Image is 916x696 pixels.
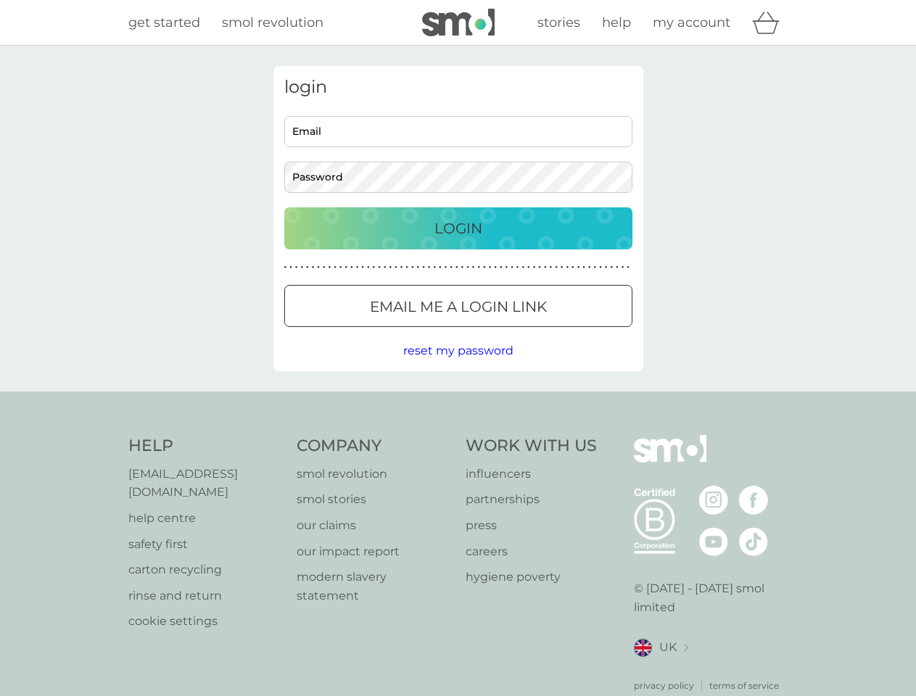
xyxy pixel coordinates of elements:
[422,264,425,271] p: ●
[128,14,200,30] span: get started
[445,264,447,271] p: ●
[516,264,519,271] p: ●
[411,264,414,271] p: ●
[466,516,597,535] a: press
[599,264,602,271] p: ●
[466,465,597,484] a: influencers
[403,341,513,360] button: reset my password
[339,264,342,271] p: ●
[312,264,315,271] p: ●
[384,264,387,271] p: ●
[297,435,451,457] h4: Company
[739,527,768,556] img: visit the smol Tiktok page
[521,264,524,271] p: ●
[128,587,283,605] a: rinse and return
[511,264,513,271] p: ●
[699,486,728,515] img: visit the smol Instagram page
[297,542,451,561] p: our impact report
[128,12,200,33] a: get started
[284,77,632,98] h3: login
[588,264,591,271] p: ●
[433,264,436,271] p: ●
[361,264,364,271] p: ●
[284,264,287,271] p: ●
[466,568,597,587] a: hygiene poverty
[605,264,608,271] p: ●
[370,295,547,318] p: Email me a login link
[709,679,779,692] a: terms of service
[439,264,442,271] p: ●
[699,527,728,556] img: visit the smol Youtube page
[500,264,503,271] p: ●
[555,264,558,271] p: ●
[344,264,347,271] p: ●
[466,490,597,509] a: partnerships
[284,285,632,327] button: Email me a login link
[577,264,580,271] p: ●
[561,264,564,271] p: ●
[572,264,574,271] p: ●
[373,264,376,271] p: ●
[616,264,619,271] p: ●
[222,12,323,33] a: smol revolution
[295,264,298,271] p: ●
[752,8,788,37] div: basket
[128,435,283,457] h4: Help
[634,679,694,692] a: privacy policy
[538,264,541,271] p: ●
[527,264,530,271] p: ●
[602,14,631,30] span: help
[739,486,768,515] img: visit the smol Facebook page
[550,264,553,271] p: ●
[653,12,730,33] a: my account
[483,264,486,271] p: ●
[461,264,464,271] p: ●
[395,264,397,271] p: ●
[634,579,788,616] p: © [DATE] - [DATE] smol limited
[350,264,353,271] p: ●
[128,612,283,631] a: cookie settings
[297,516,451,535] a: our claims
[356,264,359,271] p: ●
[544,264,547,271] p: ●
[297,568,451,605] a: modern slavery statement
[300,264,303,271] p: ●
[222,14,323,30] span: smol revolution
[537,12,580,33] a: stories
[610,264,613,271] p: ●
[428,264,431,271] p: ●
[622,264,624,271] p: ●
[533,264,536,271] p: ●
[417,264,420,271] p: ●
[284,207,632,249] button: Login
[434,217,482,240] p: Login
[128,535,283,554] a: safety first
[128,509,283,528] a: help centre
[289,264,292,271] p: ●
[128,465,283,502] a: [EMAIL_ADDRESS][DOMAIN_NAME]
[297,490,451,509] p: smol stories
[306,264,309,271] p: ●
[494,264,497,271] p: ●
[684,644,688,652] img: select a new location
[128,560,283,579] a: carton recycling
[653,14,730,30] span: my account
[634,639,652,657] img: UK flag
[537,14,580,30] span: stories
[367,264,370,271] p: ●
[455,264,458,271] p: ●
[489,264,492,271] p: ●
[297,465,451,484] p: smol revolution
[334,264,337,271] p: ●
[466,542,597,561] p: careers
